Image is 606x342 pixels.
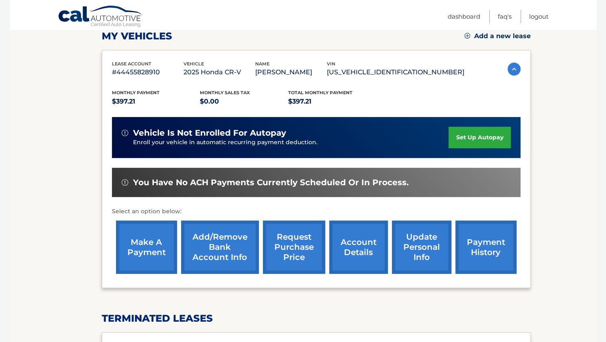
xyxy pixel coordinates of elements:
a: set up autopay [448,127,510,148]
p: Select an option below: [112,207,521,216]
p: 2025 Honda CR-V [184,67,255,78]
p: Enroll your vehicle in automatic recurring payment deduction. [133,138,449,147]
a: Add a new lease [464,32,531,40]
a: request purchase price [263,221,325,274]
span: Monthly sales Tax [200,90,250,95]
a: update personal info [392,221,451,274]
span: vehicle [184,61,204,67]
h2: my vehicles [102,30,172,42]
a: Dashboard [448,10,480,23]
img: alert-white.svg [122,179,128,186]
span: name [255,61,269,67]
a: account details [329,221,388,274]
a: payment history [455,221,516,274]
p: [US_VEHICLE_IDENTIFICATION_NUMBER] [327,67,464,78]
p: $397.21 [112,96,200,107]
span: vehicle is not enrolled for autopay [133,128,286,138]
a: FAQ's [498,10,512,23]
a: make a payment [116,221,177,274]
h2: terminated leases [102,312,531,325]
img: accordion-active.svg [508,63,521,76]
p: $0.00 [200,96,288,107]
span: Monthly Payment [112,90,160,95]
p: [PERSON_NAME] [255,67,327,78]
span: Total Monthly Payment [288,90,352,95]
span: You have no ACH payments currently scheduled or in process. [133,177,409,188]
span: lease account [112,61,151,67]
img: alert-white.svg [122,130,128,136]
span: vin [327,61,335,67]
p: $397.21 [288,96,376,107]
a: Add/Remove bank account info [181,221,259,274]
p: #44455828910 [112,67,184,78]
img: add.svg [464,33,470,39]
a: Logout [529,10,549,23]
a: Cal Automotive [58,5,143,29]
